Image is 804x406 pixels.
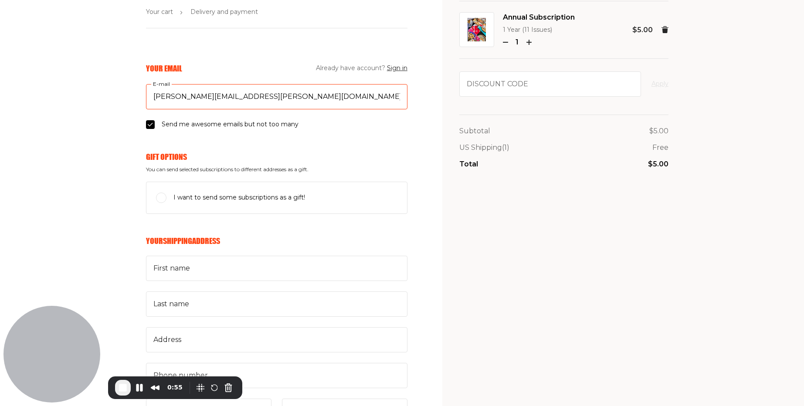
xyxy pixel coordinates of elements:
p: Subtotal [459,125,490,137]
input: Send me awesome emails but not too many [146,120,155,129]
span: Annual Subscription [503,12,575,23]
p: $5.00 [632,24,653,36]
p: Total [459,159,478,170]
h6: Gift Options [146,152,407,162]
input: Discount code [459,71,641,97]
p: $5.00 [649,125,668,137]
input: Phone number [146,363,407,388]
p: US Shipping (1) [459,142,509,153]
input: First name [146,256,407,281]
span: I want to send some subscriptions as a gift! [173,193,305,203]
span: Delivery and payment [190,7,258,17]
input: Address [146,327,407,352]
span: Your cart [146,7,173,17]
span: Send me awesome emails but not too many [162,119,299,130]
label: E-mail [151,79,172,89]
button: Sign in [387,63,407,74]
input: Last name [146,291,407,317]
h6: Your Email [146,64,182,73]
p: Free [652,142,668,153]
span: Already have account? [316,63,407,74]
h6: Your Shipping Address [146,236,407,246]
p: $5.00 [648,159,668,170]
input: I want to send some subscriptions as a gift! [156,193,166,203]
button: Apply [651,79,668,89]
input: E-mail [146,84,407,109]
span: You can send selected subscriptions to different addresses as a gift. [146,166,407,173]
p: 1 [512,37,523,48]
p: 1 Year (11 Issues) [503,25,575,35]
img: Annual Subscription Image [468,18,486,41]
